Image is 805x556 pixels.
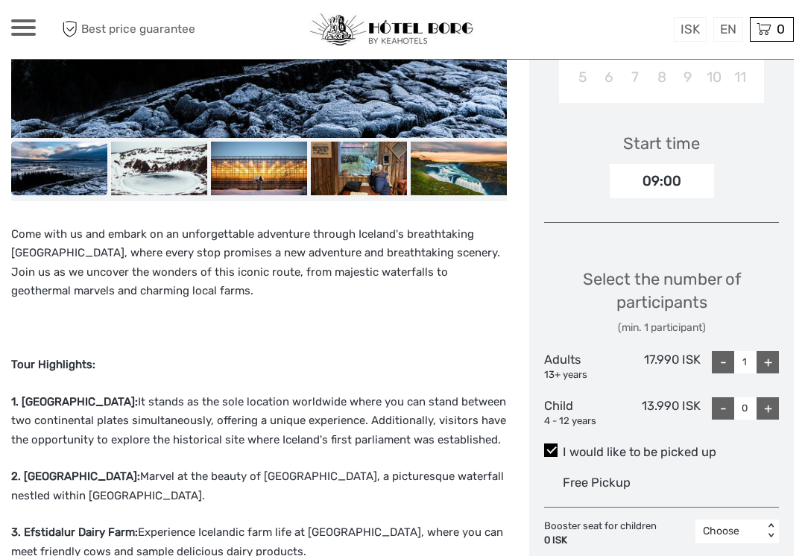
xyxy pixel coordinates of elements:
div: Booster seat for children [544,519,664,548]
div: - [712,397,734,420]
p: We're away right now. Please check back later! [21,26,168,38]
div: Child [544,397,622,429]
p: It stands as the sole location worldwide where you can stand between two continental plates simul... [11,393,507,450]
span: Free Pickup [563,476,631,490]
div: 13+ years [544,368,622,382]
span: 0 [774,22,787,37]
div: 0 ISK [544,534,657,548]
div: 4 - 12 years [544,414,622,429]
img: 175c3005f4824d8a8fe08f4c0a4c7518_slider_thumbnail.jpg [411,142,507,196]
img: 97-048fac7b-21eb-4351-ac26-83e096b89eb3_logo_small.jpg [309,13,473,46]
div: < > [765,523,777,539]
div: Choose Tuesday, October 7th, 2025 [622,65,648,89]
img: f5601dc859294e58bd303e335f7e4045_slider_thumbnail.jpg [111,142,207,196]
div: Choose Sunday, October 5th, 2025 [569,65,596,89]
p: Come with us and embark on an unforgettable adventure through Iceland's breathtaking [GEOGRAPHIC_... [11,225,507,301]
div: + [757,351,779,373]
strong: 2. [GEOGRAPHIC_DATA]: [11,470,140,483]
div: Choose Thursday, October 9th, 2025 [675,65,701,89]
div: Choose Wednesday, October 8th, 2025 [648,65,675,89]
div: 17.990 ISK [622,351,701,382]
img: 7c0948da528f41fb8aab2434d90d6374_slider_thumbnail.jpg [211,142,307,196]
div: Select the number of participants [544,268,779,335]
p: Marvel at the beauty of [GEOGRAPHIC_DATA], a picturesque waterfall nestled within [GEOGRAPHIC_DATA]. [11,467,507,505]
div: (min. 1 participant) [544,320,779,335]
div: Choose Monday, October 6th, 2025 [596,65,622,89]
div: Choose [703,524,756,539]
span: ISK [681,22,700,37]
div: 09:00 [610,164,714,198]
img: 47e75c7b675942bba92f1cdd8d4a1691_slider_thumbnail.jpg [11,142,107,196]
img: 9ea28db0a7e249129c0c58b37d2fe2f2_slider_thumbnail.jpg [311,142,407,196]
div: Choose Friday, October 10th, 2025 [701,65,727,89]
div: Adults [544,351,622,382]
strong: Tour Highlights: [11,358,95,371]
div: - [712,351,734,373]
span: Best price guarantee [58,17,207,42]
div: Start time [623,132,700,155]
div: EN [713,17,743,42]
label: I would like to be picked up [544,443,779,461]
div: + [757,397,779,420]
button: Open LiveChat chat widget [171,23,189,41]
div: Choose Saturday, October 11th, 2025 [727,65,753,89]
div: 13.990 ISK [622,397,701,429]
strong: 3. Efstidalur Dairy Farm: [11,525,138,539]
strong: 1. [GEOGRAPHIC_DATA]: [11,395,138,408]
